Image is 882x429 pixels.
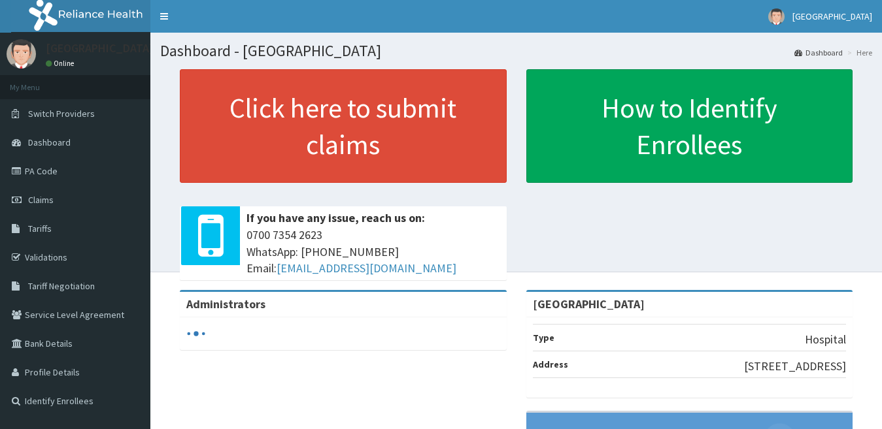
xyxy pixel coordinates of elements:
[28,280,95,292] span: Tariff Negotiation
[792,10,872,22] span: [GEOGRAPHIC_DATA]
[28,108,95,119] span: Switch Providers
[46,59,77,68] a: Online
[844,47,872,58] li: Here
[180,69,507,183] a: Click here to submit claims
[277,261,456,276] a: [EMAIL_ADDRESS][DOMAIN_NAME]
[768,8,785,25] img: User Image
[186,296,265,311] b: Administrators
[526,69,853,183] a: How to Identify Enrollees
[28,194,54,206] span: Claims
[160,42,872,59] h1: Dashboard - [GEOGRAPHIC_DATA]
[794,47,843,58] a: Dashboard
[533,296,645,311] strong: [GEOGRAPHIC_DATA]
[533,358,568,370] b: Address
[186,324,206,343] svg: audio-loading
[46,42,154,54] p: [GEOGRAPHIC_DATA]
[28,223,52,234] span: Tariffs
[246,227,500,277] span: 0700 7354 2623 WhatsApp: [PHONE_NUMBER] Email:
[246,210,425,225] b: If you have any issue, reach us on:
[533,332,554,343] b: Type
[28,136,71,148] span: Dashboard
[805,331,846,348] p: Hospital
[7,39,36,69] img: User Image
[744,358,846,375] p: [STREET_ADDRESS]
